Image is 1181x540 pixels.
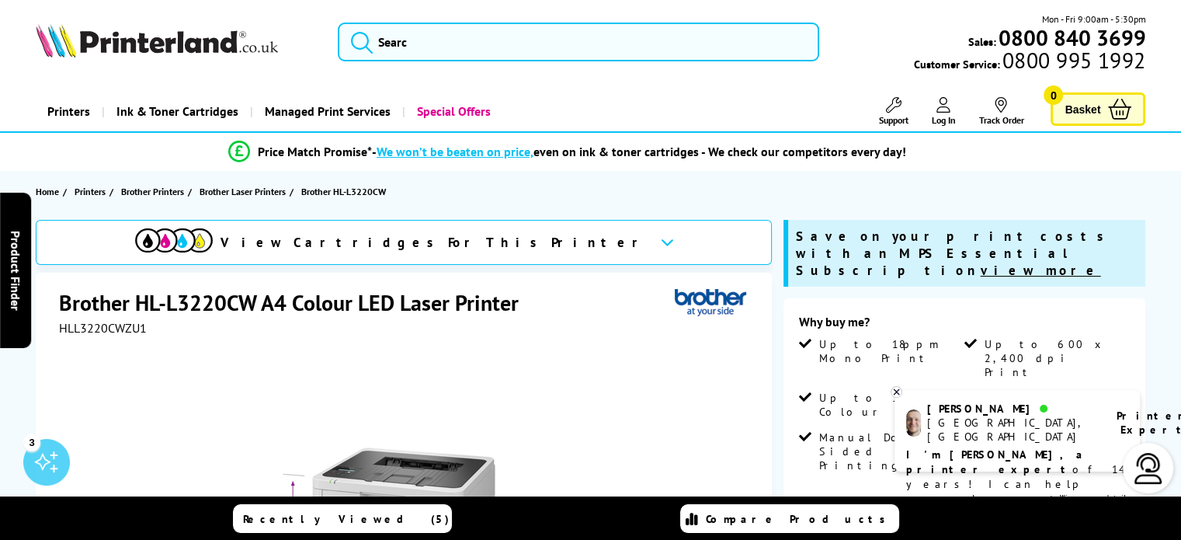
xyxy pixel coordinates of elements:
a: Special Offers [402,92,502,131]
a: Home [36,183,63,200]
a: Printerland Logo [36,23,318,61]
img: Printerland Logo [36,23,278,57]
img: user-headset-light.svg [1133,453,1164,484]
span: Sales: [967,34,995,49]
img: Brother [675,288,746,317]
a: Support [878,97,908,126]
span: Basket [1065,99,1100,120]
div: [PERSON_NAME] [927,402,1097,416]
span: Ink & Toner Cartridges [116,92,238,131]
span: Brother Laser Printers [200,183,286,200]
span: View Cartridges For This Printer [221,234,648,251]
span: 0800 995 1992 [1000,53,1145,68]
a: Brother HL-L3220CW [301,183,390,200]
input: Searc [338,23,819,61]
div: [GEOGRAPHIC_DATA], [GEOGRAPHIC_DATA] [927,416,1097,444]
span: Up to 600 x 2,400 dpi Print [985,337,1127,379]
span: Recently Viewed (5) [243,512,450,526]
div: Why buy me? [799,314,1131,337]
span: Up to 18ppm Colour Print [819,391,961,419]
a: Brother Printers [121,183,188,200]
span: Price Match Promise* [258,144,372,159]
span: Log In [931,114,955,126]
div: - even on ink & toner cartridges - We check our competitors every day! [372,144,906,159]
span: Customer Service: [914,53,1145,71]
u: view more [981,262,1101,279]
a: Printers [75,183,109,200]
a: 0800 840 3699 [995,30,1145,45]
span: We won’t be beaten on price, [377,144,533,159]
a: Compare Products [680,504,899,533]
span: Brother Printers [121,183,184,200]
span: Compare Products [706,512,894,526]
span: Mon - Fri 9:00am - 5:30pm [1041,12,1145,26]
span: Printers [75,183,106,200]
a: Recently Viewed (5) [233,504,452,533]
a: Basket 0 [1051,92,1145,126]
b: 0800 840 3699 [998,23,1145,52]
a: Track Order [978,97,1023,126]
span: Save on your print costs with an MPS Essential Subscription [796,228,1111,279]
a: Log In [931,97,955,126]
li: modal_Promise [8,138,1127,165]
span: Up to 18ppm Mono Print [819,337,961,365]
div: 3 [23,434,40,451]
span: 0 [1044,85,1063,105]
span: Brother HL-L3220CW [301,183,386,200]
span: Manual Double Sided Printing [819,430,961,472]
img: cmyk-icon.svg [135,228,213,253]
a: Printers [36,92,102,131]
a: Brother Laser Printers [200,183,290,200]
b: I'm [PERSON_NAME], a printer expert [906,448,1087,476]
span: HLL3220CWZU1 [59,320,147,336]
h1: Brother HL-L3220CW A4 Colour LED Laser Printer [59,288,534,317]
span: Support [878,114,908,126]
span: Home [36,183,59,200]
a: Ink & Toner Cartridges [102,92,250,131]
span: Product Finder [8,230,23,310]
img: ashley-livechat.png [906,409,921,437]
p: of 14 years! I can help you choose the right product [906,448,1128,521]
a: Managed Print Services [250,92,402,131]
